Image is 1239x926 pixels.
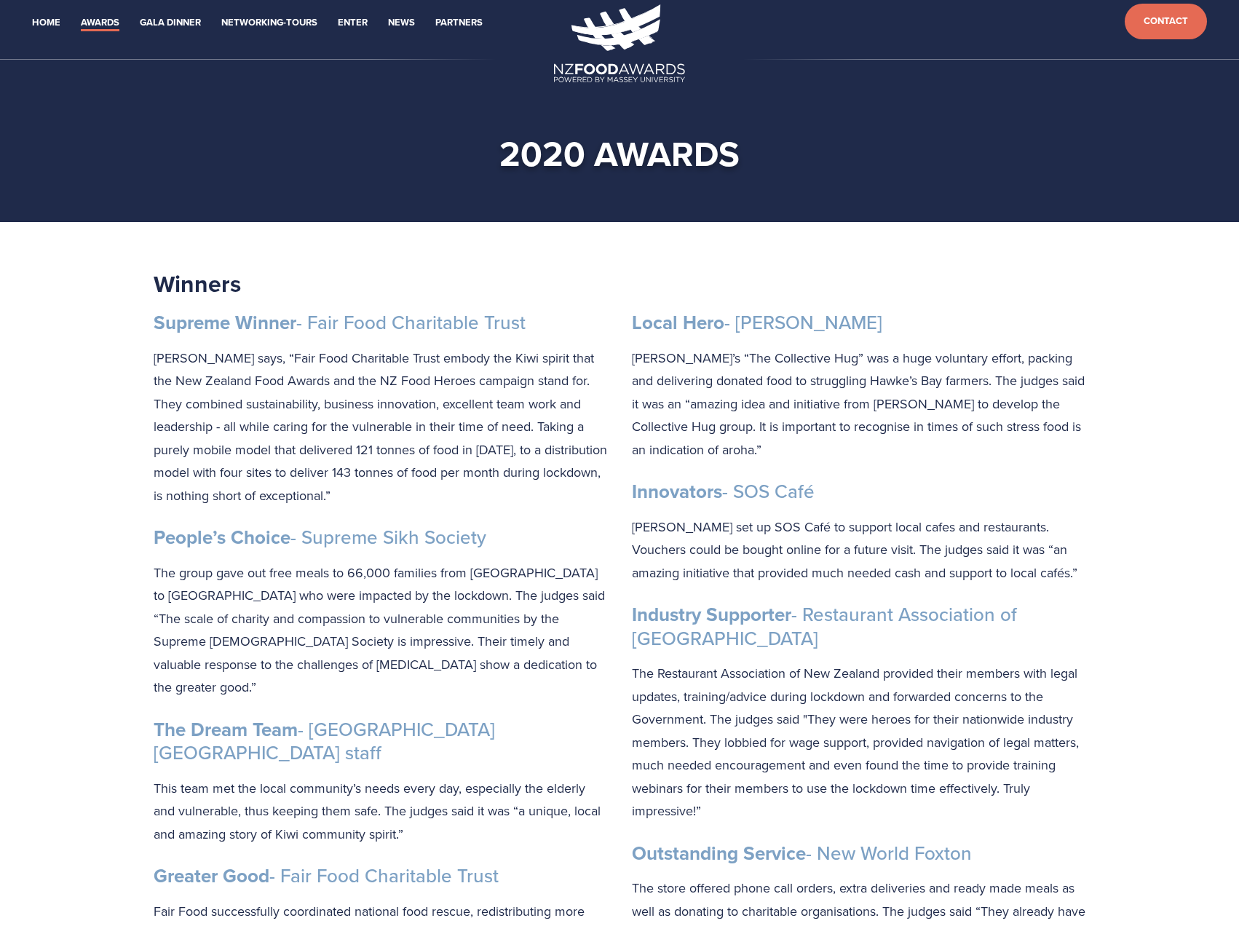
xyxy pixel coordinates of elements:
p: [PERSON_NAME] says, “Fair Food Charitable Trust embody the Kiwi spirit that the New Zealand Food ... [154,347,607,507]
h3: - SOS Café [632,480,1085,504]
strong: Winners [154,266,241,301]
p: The Restaurant Association of New Zealand provided their members with legal updates, training/adv... [632,662,1085,823]
strong: Supreme Winner [154,309,296,336]
strong: Local Hero [632,309,724,336]
strong: People’s Choice [154,523,290,551]
strong: The Dream Team [154,716,298,743]
a: Networking-Tours [221,15,317,31]
strong: Outstanding Service [632,839,806,867]
strong: Greater Good [154,862,269,890]
h3: - Supreme Sikh Society [154,526,607,550]
strong: Industry Supporter [632,601,791,628]
p: [PERSON_NAME] set up SOS Café to support local cafes and restaurants. Vouchers could be bought on... [632,515,1085,585]
h3: - [GEOGRAPHIC_DATA] [GEOGRAPHIC_DATA] staff [154,718,607,765]
a: Home [32,15,60,31]
p: [PERSON_NAME]’s “The Collective Hug” was a huge voluntary effort, packing and delivering donated ... [632,347,1085,462]
a: Awards [81,15,119,31]
a: Gala Dinner [140,15,201,31]
h3: - Restaurant Association of [GEOGRAPHIC_DATA] [632,603,1085,650]
a: Enter [338,15,368,31]
p: This team met the local community’s needs every day, especially the elderly and vulnerable, thus ... [154,777,607,846]
h1: 2020 AWARDS [177,132,1062,175]
strong: Innovators [632,478,722,505]
a: Partners [435,15,483,31]
a: News [388,15,415,31]
h3: - Fair Food Charitable Trust [154,864,607,888]
h3: - New World Foxton [632,842,1085,866]
h3: - Fair Food Charitable Trust [154,311,607,335]
p: The group gave out free meals to 66,000 families from [GEOGRAPHIC_DATA] to [GEOGRAPHIC_DATA] who ... [154,561,607,699]
a: Contact [1125,4,1207,39]
h3: - [PERSON_NAME] [632,311,1085,335]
